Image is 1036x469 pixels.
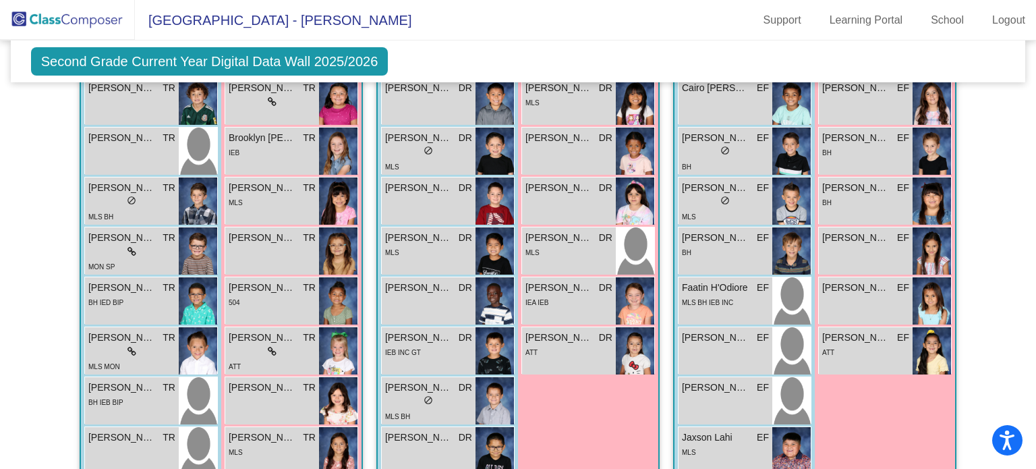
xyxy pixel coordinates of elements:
span: [PERSON_NAME] [822,181,890,195]
span: IEB INC GT [385,349,421,356]
span: [PERSON_NAME] [525,231,593,245]
span: TR [303,131,316,145]
span: EF [757,381,769,395]
span: TR [303,331,316,345]
span: EF [897,181,909,195]
span: EF [897,231,909,245]
a: School [920,9,975,31]
span: MLS BH [88,213,113,221]
span: ATT [525,349,538,356]
span: [PERSON_NAME] [385,181,453,195]
span: BH IED BIP [88,299,123,306]
span: DR [459,131,472,145]
span: do_not_disturb_alt [424,395,433,405]
span: TR [303,381,316,395]
span: Cairo [PERSON_NAME] [682,81,749,95]
span: [PERSON_NAME] [88,381,156,395]
span: [PERSON_NAME] [822,81,890,95]
span: DR [459,281,472,295]
span: [GEOGRAPHIC_DATA] - [PERSON_NAME] [135,9,411,31]
span: do_not_disturb_alt [720,146,730,155]
span: Brooklyn [PERSON_NAME] [229,131,296,145]
span: TR [303,81,316,95]
span: [PERSON_NAME] [385,81,453,95]
span: EF [897,131,909,145]
span: [PERSON_NAME] [88,131,156,145]
span: MON SP [88,263,115,271]
span: [PERSON_NAME] [88,281,156,295]
span: EF [757,131,769,145]
span: [PERSON_NAME] [88,181,156,195]
span: [PERSON_NAME] [525,181,593,195]
span: [PERSON_NAME] [822,231,890,245]
span: do_not_disturb_alt [424,146,433,155]
span: ATT [822,349,834,356]
span: EF [757,331,769,345]
span: BH [682,163,691,171]
span: EF [757,231,769,245]
span: MLS [525,249,540,256]
span: MLS BH [385,413,410,420]
a: Support [753,9,812,31]
span: DR [459,431,472,445]
span: [PERSON_NAME] [682,131,749,145]
span: [PERSON_NAME] [525,131,593,145]
span: EF [897,281,909,295]
span: [PERSON_NAME] [385,381,453,395]
span: DR [599,181,612,195]
span: MLS [682,449,696,456]
span: [PERSON_NAME] [385,331,453,345]
span: MLS [229,199,243,206]
span: TR [163,81,175,95]
span: BH [822,199,832,206]
span: [PERSON_NAME] [385,431,453,445]
span: [PERSON_NAME] [229,181,296,195]
span: DR [599,331,612,345]
span: MLS MON [88,363,120,370]
span: TR [163,431,175,445]
span: ATT [229,363,241,370]
span: [PERSON_NAME] [682,181,749,195]
span: TR [303,431,316,445]
span: DR [459,81,472,95]
span: [PERSON_NAME] [88,231,156,245]
span: [PERSON_NAME] [822,131,890,145]
span: [PERSON_NAME] [229,381,296,395]
span: [PERSON_NAME] [525,331,593,345]
span: EF [897,81,909,95]
span: 504 [229,299,240,306]
span: EF [757,81,769,95]
span: [PERSON_NAME] [822,281,890,295]
span: BH IEB BIP [88,399,123,406]
span: do_not_disturb_alt [720,196,730,205]
span: Jaxson Lahi [682,431,749,445]
span: do_not_disturb_alt [127,196,136,205]
span: [PERSON_NAME] [385,231,453,245]
span: [PERSON_NAME] [229,331,296,345]
span: [PERSON_NAME] [88,331,156,345]
span: MLS [385,249,399,256]
span: EF [757,181,769,195]
span: BH [682,249,691,256]
span: DR [599,231,612,245]
span: [PERSON_NAME] [229,231,296,245]
span: TR [303,231,316,245]
span: IEA IEB [525,299,548,306]
span: TR [303,181,316,195]
span: MLS [682,213,696,221]
span: [PERSON_NAME] [822,331,890,345]
span: [PERSON_NAME] [682,231,749,245]
span: TR [163,231,175,245]
span: EF [897,331,909,345]
span: TR [163,331,175,345]
span: TR [303,281,316,295]
span: [PERSON_NAME] [385,281,453,295]
span: TR [163,131,175,145]
span: [PERSON_NAME] [88,431,156,445]
span: [PERSON_NAME] [385,131,453,145]
span: BH [822,149,832,157]
span: [PERSON_NAME] [682,331,749,345]
span: MLS [229,449,243,456]
span: TR [163,381,175,395]
span: [PERSON_NAME] [229,431,296,445]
